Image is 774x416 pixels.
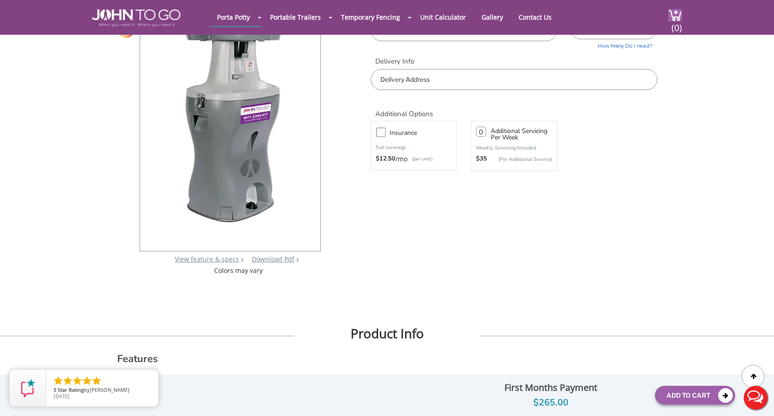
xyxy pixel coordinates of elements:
div: First Months Payment [453,380,649,395]
a: How Many Do I need? [571,39,657,50]
span: Star Rating [58,386,84,393]
a: Portable Trailers [263,8,328,26]
li: Built-in paper towel and soap dispensers [364,373,589,385]
div: /mo [376,155,452,164]
h3: Additional Servicing Per Week [491,128,552,141]
a: Download Pdf [252,255,294,263]
img: cart a [668,9,682,21]
span: by [54,387,151,394]
li:  [72,375,83,386]
p: (per unit) [407,155,433,164]
p: Full coverage [376,143,452,152]
div: $265.00 [453,395,649,410]
img: JOHN to go [92,9,180,27]
li:  [62,375,73,386]
button: Add To Cart [655,386,735,405]
a: Contact Us [512,8,558,26]
strong: $35 [476,155,487,164]
input: Delivery Address [371,69,657,90]
input: 0 [476,127,486,137]
li:  [81,375,92,386]
button: Live Chat [737,379,774,416]
img: Review Rating [19,379,37,397]
li:  [91,375,102,386]
span: (0) [671,14,682,34]
img: Product [150,10,310,225]
span: [PERSON_NAME] [90,386,130,393]
p: Weekly Servicing Included [476,144,552,151]
div: Colors may vary [139,266,339,275]
img: chevron.png [296,258,299,262]
strong: $12.50 [376,155,395,164]
a: Temporary Fencing [334,8,407,26]
a: Porta Potty [210,8,257,26]
li: Delivered complete with water, soap and towels [128,373,353,385]
p: (Per Additional Service) [487,156,552,163]
a: Gallery [475,8,510,26]
img: right arrow icon [241,258,244,262]
span: 5 [54,386,56,393]
h3: Features [117,354,657,363]
li:  [53,375,64,386]
h3: Insurance [390,127,461,139]
label: Delivery Info [371,57,657,66]
h2: Additional Options [371,99,657,119]
a: Unit Calculator [413,8,473,26]
a: View feature & specs [175,255,239,263]
span: [DATE] [54,393,70,400]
